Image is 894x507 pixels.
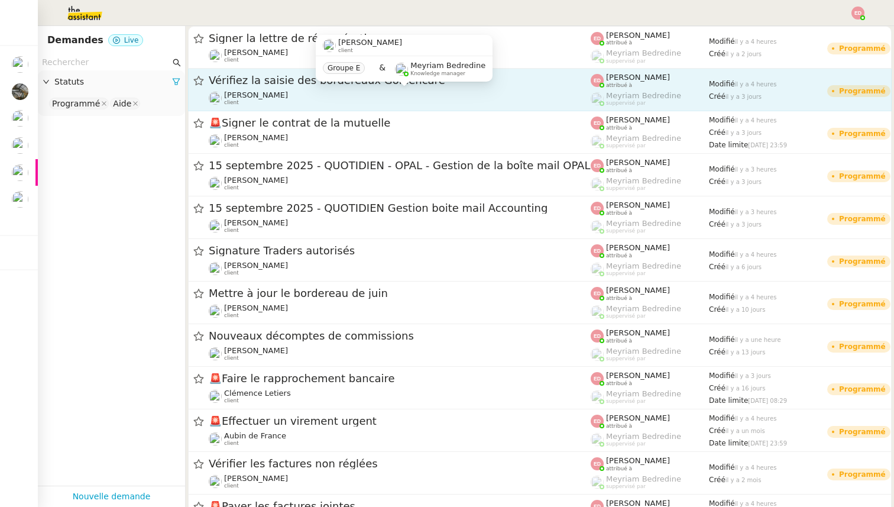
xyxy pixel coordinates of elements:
span: [PERSON_NAME] [606,115,670,124]
span: & [379,61,386,76]
app-user-detailed-label: client [209,218,591,234]
span: Modifié [709,208,735,216]
span: [PERSON_NAME] [606,456,670,465]
span: il y a 3 jours [725,93,762,100]
span: [PERSON_NAME] [224,346,288,355]
span: suppervisé par [606,398,646,405]
span: suppervisé par [606,143,646,149]
img: svg [591,159,604,172]
span: [PERSON_NAME] [224,261,288,270]
span: 15 septembre 2025 - QUOTIDIEN - OPAL - Gestion de la boîte mail OPAL [209,160,591,171]
app-user-label: suppervisé par [591,474,709,490]
img: users%2FaellJyylmXSg4jqeVbanehhyYJm1%2Favatar%2Fprofile-pic%20(4).png [591,263,604,276]
span: Meyriam Bedredine [606,389,681,398]
span: Faire le rapprochement bancaire [209,373,591,384]
app-user-label: suppervisé par [591,91,709,106]
app-user-detailed-label: client [209,389,591,404]
span: Statuts [54,75,172,89]
span: [PERSON_NAME] [224,133,288,142]
span: il y a 4 heures [735,117,777,124]
span: suppervisé par [606,270,646,277]
span: suppervisé par [606,100,646,106]
span: Modifié [709,372,735,380]
app-user-label: attribué à [591,31,709,46]
app-user-label: Knowledge manager [395,61,485,76]
img: users%2FrvM9QKT95GRs84TlTRdpuB62bhn1%2Favatar%2F1555062430900.jpeg [209,390,222,403]
div: Programmé [839,88,886,95]
app-user-detailed-label: client [209,48,591,63]
span: il y a 4 heures [735,415,777,422]
nz-tag: Groupe E [323,62,365,74]
img: svg [591,372,604,385]
span: il y a 4 heures [735,251,777,258]
span: client [224,440,239,447]
span: [PERSON_NAME] [606,286,670,295]
span: Meyriam Bedredine [606,432,681,441]
span: Signer la lettre de rémunération [209,33,591,44]
img: users%2FTDxDvmCjFdN3QFePFNGdQUcJcQk1%2Favatar%2F0cfb3a67-8790-4592-a9ec-92226c678442 [209,262,222,275]
span: client [224,312,239,319]
span: il y a 6 jours [725,264,762,270]
div: Programmé [839,130,886,137]
img: users%2FWH1OB8fxGAgLOjAz1TtlPPgOcGL2%2Favatar%2F32e28291-4026-4208-b892-04f74488d877 [209,305,222,318]
span: attribué à [606,466,632,472]
app-user-label: attribué à [591,201,709,216]
span: 🚨 [209,117,222,129]
span: Meyriam Bedredine [606,91,681,100]
img: users%2Fa6PbEmLwvGXylUqKytRPpDpAx153%2Favatar%2Ffanny.png [12,164,28,181]
img: users%2Fa6PbEmLwvGXylUqKytRPpDpAx153%2Favatar%2Ffanny.png [209,177,222,190]
span: [PERSON_NAME] [224,474,288,483]
span: Créé [709,348,725,356]
span: client [224,355,239,361]
img: users%2Fa6PbEmLwvGXylUqKytRPpDpAx153%2Favatar%2Ffanny.png [12,110,28,127]
span: il y a 3 jours [735,373,771,379]
span: Créé [709,476,725,484]
img: users%2FSclkIUIAuBOhhDrbgjtrSikBoD03%2Favatar%2F48cbc63d-a03d-4817-b5bf-7f7aeed5f2a9 [12,137,28,154]
span: Créé [709,305,725,314]
span: Meyriam Bedredine [606,134,681,143]
span: il y a 3 jours [725,179,762,185]
img: svg [591,117,604,130]
span: Date limite [709,141,748,149]
span: Modifié [709,335,735,344]
span: client [224,142,239,148]
span: Modifié [709,37,735,46]
span: [DATE] 23:59 [748,142,787,148]
img: users%2FTDxDvmCjFdN3QFePFNGdQUcJcQk1%2Favatar%2F0cfb3a67-8790-4592-a9ec-92226c678442 [209,49,222,62]
img: users%2FaellJyylmXSg4jqeVbanehhyYJm1%2Favatar%2Fprofile-pic%20(4).png [591,433,604,446]
span: Knowledge manager [410,70,465,77]
img: svg [851,7,864,20]
span: suppervisé par [606,313,646,319]
span: client [224,483,239,489]
span: Modifié [709,165,735,173]
app-user-detailed-label: client [209,431,591,447]
div: Programmé [839,343,886,350]
span: il y a 4 heures [735,294,777,301]
app-user-label: suppervisé par [591,219,709,234]
span: 🚨 [209,372,222,385]
img: users%2Fa6PbEmLwvGXylUqKytRPpDpAx153%2Favatar%2Ffanny.png [209,219,222,232]
span: client [224,185,239,191]
span: Effectuer un virement urgent [209,416,591,427]
span: Meyriam Bedredine [606,49,681,57]
span: Meyriam Bedredine [606,304,681,313]
span: attribué à [606,40,632,46]
span: 15 septembre 2025 - QUOTIDIEN Gestion boite mail Accounting [209,203,591,214]
app-user-label: attribué à [591,456,709,472]
span: [PERSON_NAME] [606,328,670,337]
span: [PERSON_NAME] [606,31,670,40]
a: Nouvelle demande [73,490,151,503]
span: Signer le contrat de la mutuelle [209,118,591,128]
span: suppervisé par [606,228,646,234]
span: Créé [709,92,725,101]
img: users%2FaellJyylmXSg4jqeVbanehhyYJm1%2Favatar%2Fprofile-pic%20(4).png [591,476,604,489]
app-user-label: suppervisé par [591,347,709,362]
span: Modifié [709,293,735,301]
span: Date limite [709,396,748,405]
app-user-label: attribué à [591,414,709,429]
app-user-detailed-label: client [209,176,591,191]
span: Créé [709,384,725,392]
span: Mettre à jour le bordereau de juin [209,288,591,299]
span: suppervisé par [606,356,646,362]
div: Aide [113,98,131,109]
